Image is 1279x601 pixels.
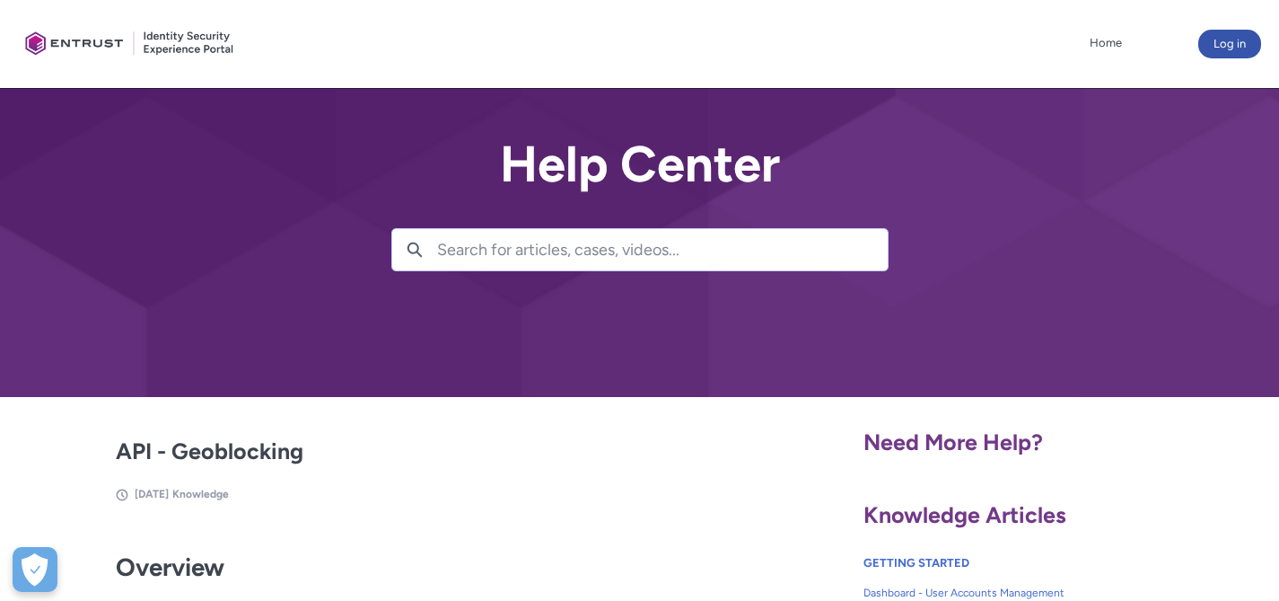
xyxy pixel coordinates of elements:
button: Open Preferences [13,547,57,592]
a: GETTING STARTED [863,556,969,570]
button: Log in [1198,30,1261,58]
span: Dashboard - User Accounts Management [863,585,1161,601]
span: Need More Help? [863,429,1043,455]
a: Home [1085,30,1126,57]
h2: API - Geoblocking [116,435,738,469]
div: Cookie Preferences [13,547,57,592]
button: Search [392,229,437,270]
input: Search for articles, cases, videos... [437,229,888,270]
li: Knowledge [172,486,229,502]
h2: Help Center [391,137,889,192]
strong: Overview [116,552,224,582]
span: Knowledge Articles [863,501,1066,528]
span: [DATE] [135,488,169,500]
